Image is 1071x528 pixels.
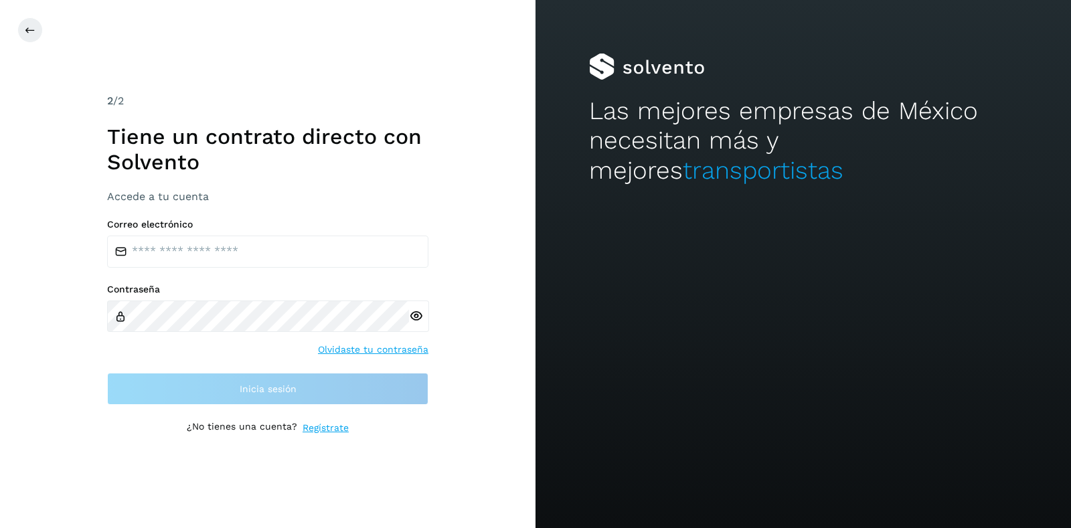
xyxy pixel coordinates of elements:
a: Olvidaste tu contraseña [318,343,428,357]
span: 2 [107,94,113,107]
div: /2 [107,93,428,109]
span: Inicia sesión [240,384,297,393]
label: Contraseña [107,284,428,295]
span: transportistas [683,156,843,185]
h3: Accede a tu cuenta [107,190,428,203]
a: Regístrate [303,421,349,435]
h1: Tiene un contrato directo con Solvento [107,124,428,175]
label: Correo electrónico [107,219,428,230]
h2: Las mejores empresas de México necesitan más y mejores [589,96,1017,185]
p: ¿No tienes una cuenta? [187,421,297,435]
button: Inicia sesión [107,373,428,405]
